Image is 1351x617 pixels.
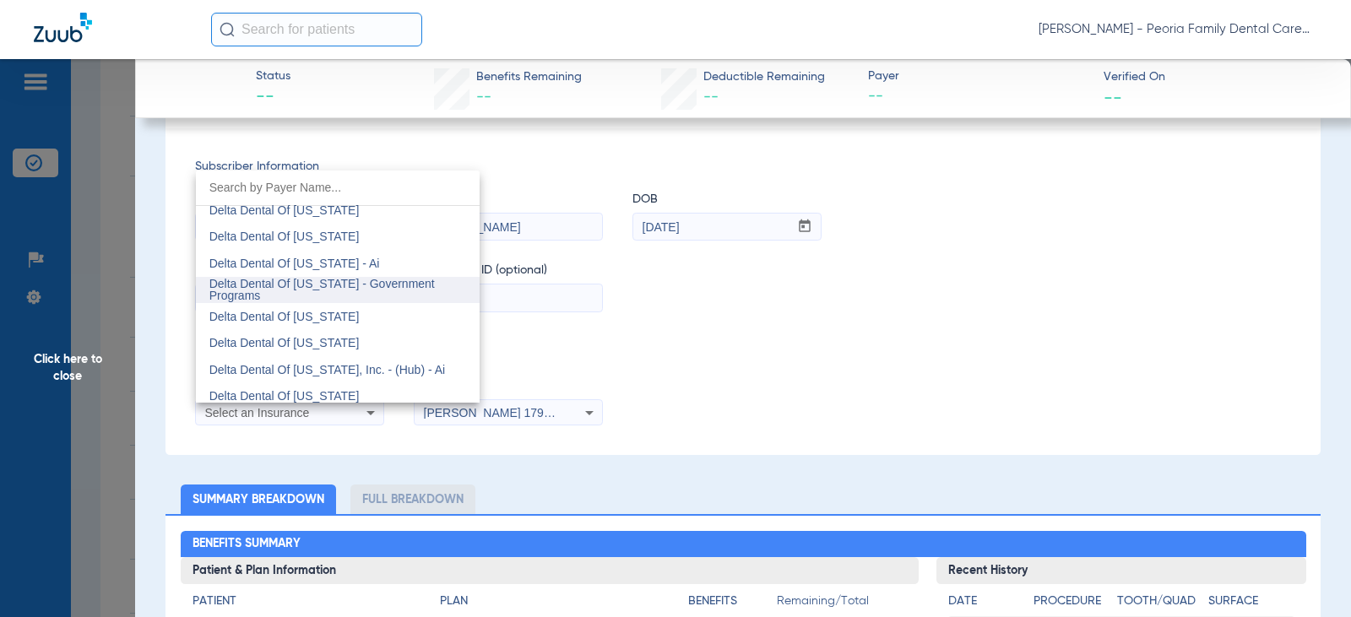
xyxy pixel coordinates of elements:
[209,257,380,270] span: Delta Dental Of [US_STATE] - Ai
[209,389,360,403] span: Delta Dental Of [US_STATE]
[196,170,480,205] input: dropdown search
[209,277,435,302] span: Delta Dental Of [US_STATE] - Government Programs
[209,310,360,323] span: Delta Dental Of [US_STATE]
[209,336,360,349] span: Delta Dental Of [US_STATE]
[209,203,360,217] span: Delta Dental Of [US_STATE]
[209,230,360,243] span: Delta Dental Of [US_STATE]
[209,363,446,376] span: Delta Dental Of [US_STATE], Inc. - (Hub) - Ai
